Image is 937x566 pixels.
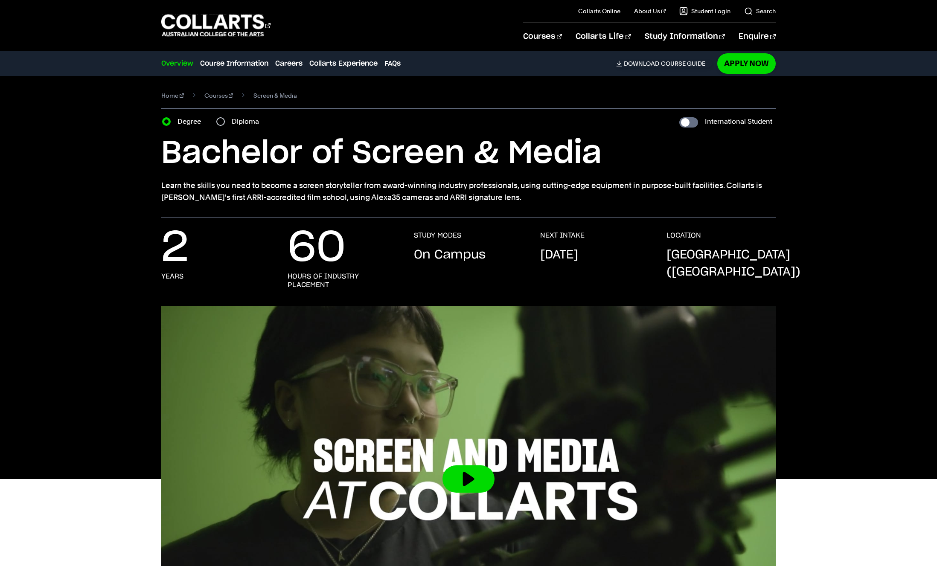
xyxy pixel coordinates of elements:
[414,247,486,264] p: On Campus
[200,58,268,69] a: Course Information
[161,272,183,281] h3: years
[616,60,712,67] a: DownloadCourse Guide
[275,58,303,69] a: Careers
[576,23,631,51] a: Collarts Life
[739,23,776,51] a: Enquire
[540,247,578,264] p: [DATE]
[309,58,378,69] a: Collarts Experience
[523,23,562,51] a: Courses
[666,247,800,281] p: [GEOGRAPHIC_DATA] ([GEOGRAPHIC_DATA])
[666,231,701,240] h3: LOCATION
[288,272,397,289] h3: hours of industry placement
[624,60,659,67] span: Download
[161,180,776,203] p: Learn the skills you need to become a screen storyteller from award-winning industry professional...
[717,53,776,73] a: Apply Now
[161,231,189,265] p: 2
[384,58,401,69] a: FAQs
[232,116,264,128] label: Diploma
[679,7,730,15] a: Student Login
[288,231,346,265] p: 60
[204,90,233,102] a: Courses
[161,90,184,102] a: Home
[634,7,666,15] a: About Us
[178,116,206,128] label: Degree
[578,7,620,15] a: Collarts Online
[540,231,585,240] h3: NEXT INTAKE
[645,23,725,51] a: Study Information
[744,7,776,15] a: Search
[161,13,271,38] div: Go to homepage
[414,231,461,240] h3: STUDY MODES
[705,116,772,128] label: International Student
[253,90,297,102] span: Screen & Media
[161,134,776,173] h1: Bachelor of Screen & Media
[161,58,193,69] a: Overview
